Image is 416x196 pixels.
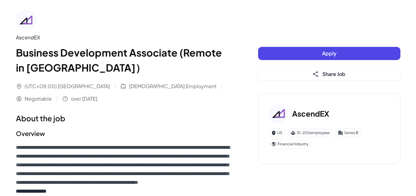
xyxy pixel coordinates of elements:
[16,129,233,138] h2: Overview
[129,83,217,90] span: [DEMOGRAPHIC_DATA] Employment
[25,95,52,103] span: Negotiable
[16,34,233,41] div: AscendEX
[25,83,110,90] span: (UTC+08:00) [GEOGRAPHIC_DATA]
[268,103,288,123] img: As
[322,50,336,57] span: Apply
[292,108,329,119] h3: AscendEX
[16,10,36,30] img: As
[322,71,345,77] span: Share Job
[258,47,400,60] button: Apply
[268,128,285,137] div: US
[258,68,400,81] button: Share Job
[71,95,97,103] span: over [DATE]
[268,140,311,148] div: Financial Industry
[335,128,361,137] div: Series B
[16,113,233,124] h1: About the job
[16,45,233,75] h1: Business Development Associate (Remote in [GEOGRAPHIC_DATA]）
[288,128,333,137] div: 51-200 employees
